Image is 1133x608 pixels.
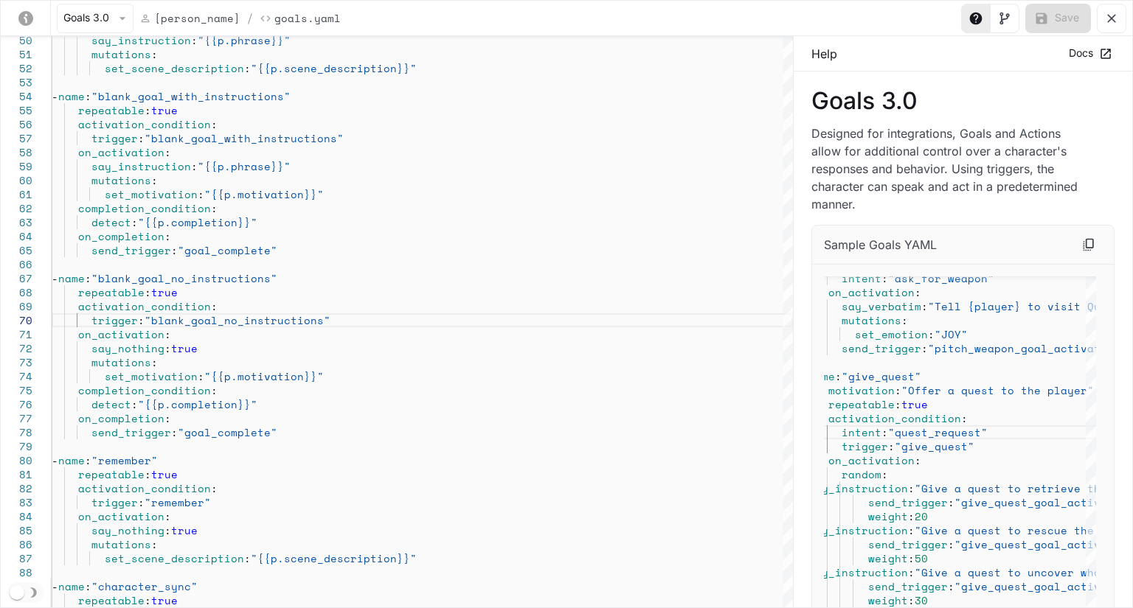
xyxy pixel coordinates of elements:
[808,481,908,496] span: say_instruction
[895,438,974,454] span: "give_quest"
[85,452,91,468] span: :
[901,312,908,328] span: :
[948,579,954,594] span: :
[91,158,191,174] span: say_instruction
[171,424,178,440] span: :
[145,495,211,510] span: "remember"
[138,130,145,146] span: :
[211,481,218,496] span: :
[915,551,928,566] span: 50
[961,4,991,33] button: Toggle Help panel
[105,60,244,76] span: set_scene_description
[198,368,204,384] span: :
[211,382,218,398] span: :
[1,383,32,397] div: 75
[868,551,908,566] span: weight
[961,410,968,426] span: :
[52,579,58,594] span: -
[91,452,158,468] span: "remember"
[78,593,145,608] span: repeatable
[908,509,915,524] span: :
[842,467,881,482] span: random
[1,481,32,495] div: 82
[1,355,32,369] div: 73
[908,565,915,580] span: :
[921,340,928,356] span: :
[868,495,948,510] span: send_trigger
[131,396,138,412] span: :
[204,368,324,384] span: "{{p.motivation}}"
[78,326,164,342] span: on_activation
[91,214,131,230] span: detect
[78,382,211,398] span: completion_condition
[164,326,171,342] span: :
[948,495,954,510] span: :
[1,537,32,551] div: 86
[1,299,32,313] div: 69
[908,593,915,608] span: :
[171,242,178,258] span: :
[85,579,91,594] span: :
[868,593,908,608] span: weight
[91,46,151,62] span: mutations
[91,537,151,552] span: mutations
[91,130,138,146] span: trigger
[1065,41,1115,66] a: Docs
[1,201,32,215] div: 62
[1,467,32,481] div: 81
[145,284,151,300] span: :
[164,144,171,160] span: :
[868,537,948,552] span: send_trigger
[901,396,928,412] span: true
[151,172,158,188] span: :
[921,298,928,314] span: :
[1,117,32,131] div: 56
[138,312,145,328] span: :
[915,452,921,468] span: :
[78,228,164,244] span: on_completion
[151,284,178,300] span: true
[105,368,198,384] span: set_motivation
[908,481,915,496] span: :
[811,89,1115,113] p: Goals 3.0
[1,285,32,299] div: 68
[1,313,32,327] div: 70
[164,509,171,524] span: :
[78,102,145,118] span: repeatable
[1,425,32,439] div: 78
[145,102,151,118] span: :
[246,10,254,27] span: /
[842,298,921,314] span: say_verbatim
[145,467,151,482] span: :
[915,509,928,524] span: 20
[908,523,915,538] span: :
[1,187,32,201] div: 61
[842,312,901,328] span: mutations
[1,565,32,579] div: 88
[868,509,908,524] span: weight
[251,551,417,566] span: "{{p.scene_description}}"
[274,10,341,26] p: Goals.yaml
[928,340,1120,356] span: "pitch_weapon_goal_activated"
[1,47,32,61] div: 51
[198,158,291,174] span: "{{p.phrase}}"
[171,340,198,356] span: true
[881,424,888,440] span: :
[244,60,251,76] span: :
[91,579,198,594] span: "character_sync"
[91,340,164,356] span: say_nothing
[881,467,888,482] span: :
[178,242,277,258] span: "goal_complete"
[1,523,32,537] div: 85
[178,424,277,440] span: "goal_complete"
[78,481,211,496] span: activation_condition
[990,4,1019,33] button: Toggle Visual editor panel
[808,523,908,538] span: say_instruction
[78,144,164,160] span: on_activation
[1,411,32,425] div: 77
[91,354,151,370] span: mutations
[948,537,954,552] span: :
[151,593,178,608] span: true
[164,523,171,538] span: :
[1,229,32,243] div: 64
